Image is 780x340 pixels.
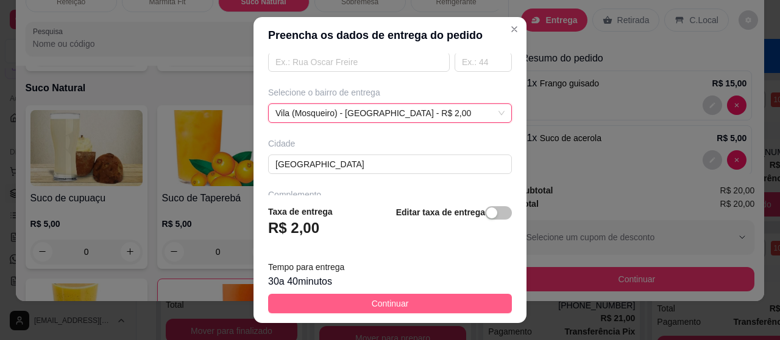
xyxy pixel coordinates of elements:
strong: Editar taxa de entrega [396,207,485,217]
input: Ex.: Rua Oscar Freire [268,52,450,72]
span: Vila (Mosqueiro) - Belém - R$ 2,00 [275,104,505,122]
input: Ex.: 44 [455,52,512,72]
strong: Taxa de entrega [268,207,333,217]
span: Continuar [372,297,409,310]
div: Cidade [268,137,512,150]
span: Tempo para entrega [268,262,344,272]
div: Complemento [268,189,512,201]
button: Continuar [268,294,512,313]
div: Selecione o bairro de entrega [268,86,512,99]
h3: R$ 2,00 [268,218,319,238]
div: 30 a 40 minutos [268,274,512,289]
header: Preencha os dados de entrega do pedido [253,17,526,54]
button: Close [505,19,524,39]
input: Ex.: Santo André [268,154,512,174]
